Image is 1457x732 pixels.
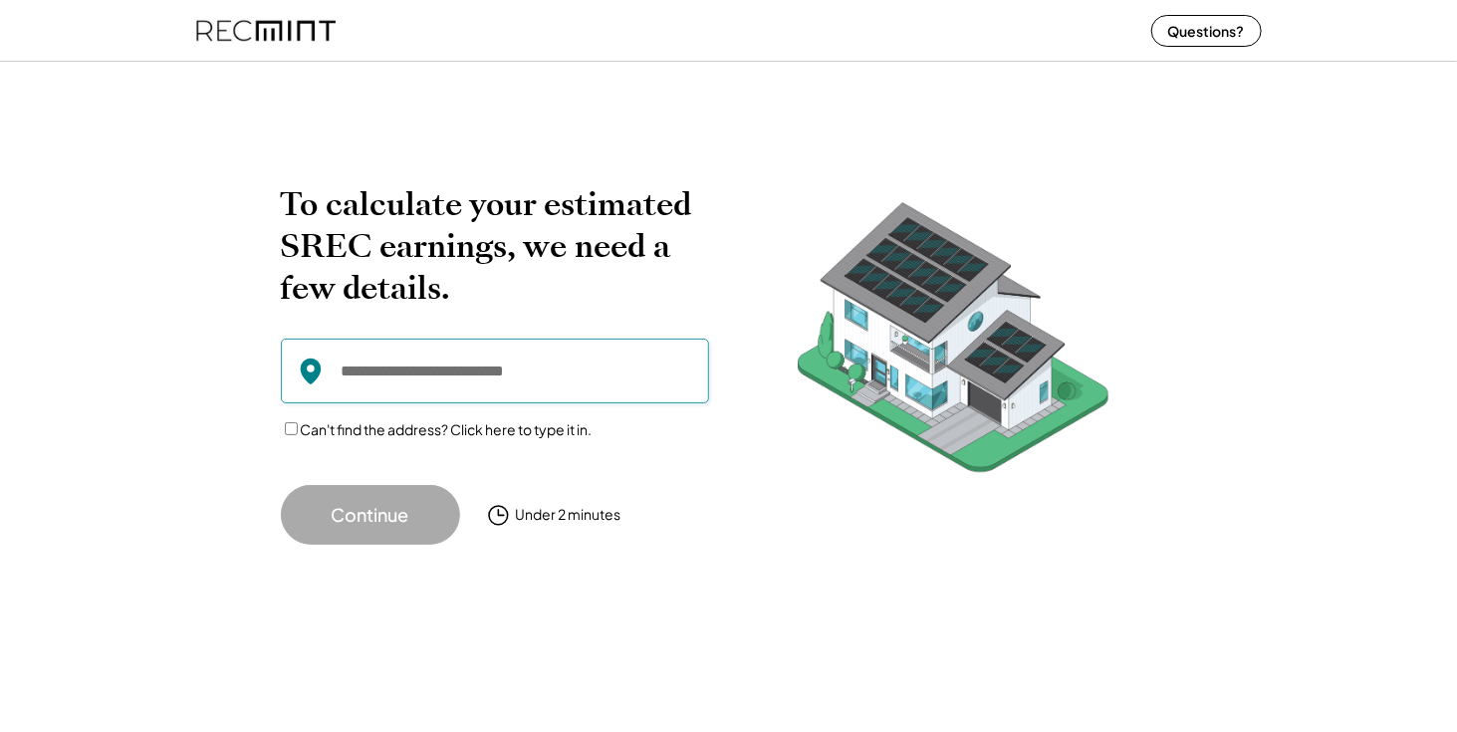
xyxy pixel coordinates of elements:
img: RecMintArtboard%207.png [759,183,1147,503]
img: recmint-logotype%403x%20%281%29.jpeg [196,4,336,57]
h2: To calculate your estimated SREC earnings, we need a few details. [281,183,709,309]
label: Can't find the address? Click here to type it in. [301,420,593,438]
button: Questions? [1151,15,1262,47]
div: Under 2 minutes [516,505,621,525]
button: Continue [281,485,460,545]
